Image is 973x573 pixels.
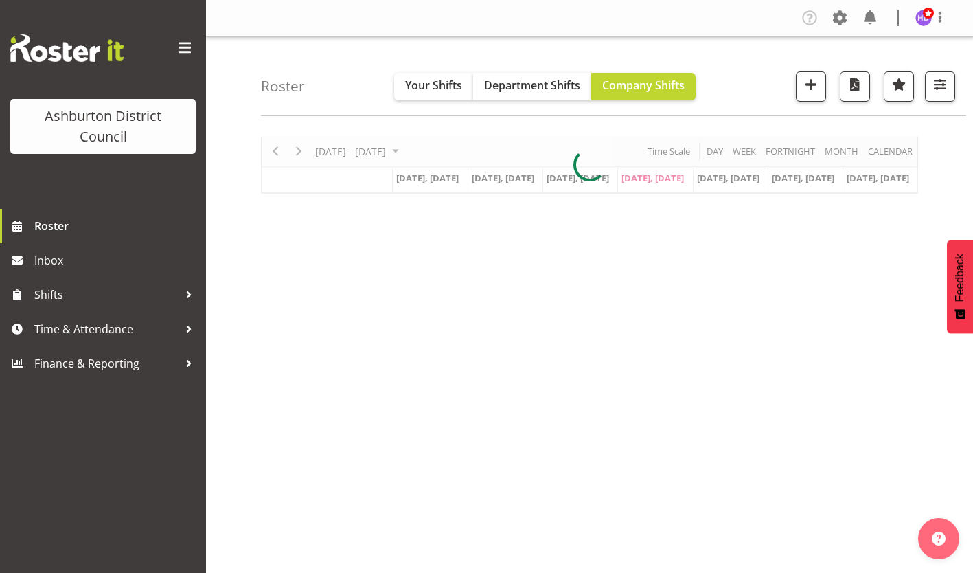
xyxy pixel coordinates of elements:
[954,254,966,302] span: Feedback
[34,353,179,374] span: Finance & Reporting
[10,34,124,62] img: Rosterit website logo
[591,73,696,100] button: Company Shifts
[34,284,179,305] span: Shifts
[932,532,946,546] img: help-xxl-2.png
[484,78,580,93] span: Department Shifts
[261,78,305,94] h4: Roster
[602,78,685,93] span: Company Shifts
[884,71,914,102] button: Highlight an important date within the roster.
[394,73,473,100] button: Your Shifts
[405,78,462,93] span: Your Shifts
[34,216,199,236] span: Roster
[947,240,973,333] button: Feedback - Show survey
[473,73,591,100] button: Department Shifts
[840,71,870,102] button: Download a PDF of the roster according to the set date range.
[925,71,955,102] button: Filter Shifts
[915,10,932,26] img: hayley-dickson3805.jpg
[34,319,179,339] span: Time & Attendance
[34,250,199,271] span: Inbox
[796,71,826,102] button: Add a new shift
[24,106,182,147] div: Ashburton District Council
